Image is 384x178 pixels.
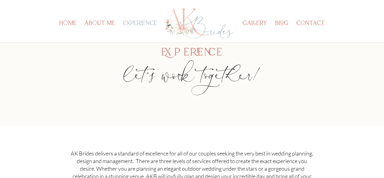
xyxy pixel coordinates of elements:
a: home [59,21,76,42]
a: experience [123,21,157,42]
h2: Experience [39,47,346,61]
p: let’s work together! [39,61,346,103]
a: about me [84,21,115,42]
a: blog [275,21,288,42]
img: Los Angeles Wedding Planner - AK Brides [164,7,235,40]
a: gallery [243,21,267,42]
a: contact [296,21,325,42]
